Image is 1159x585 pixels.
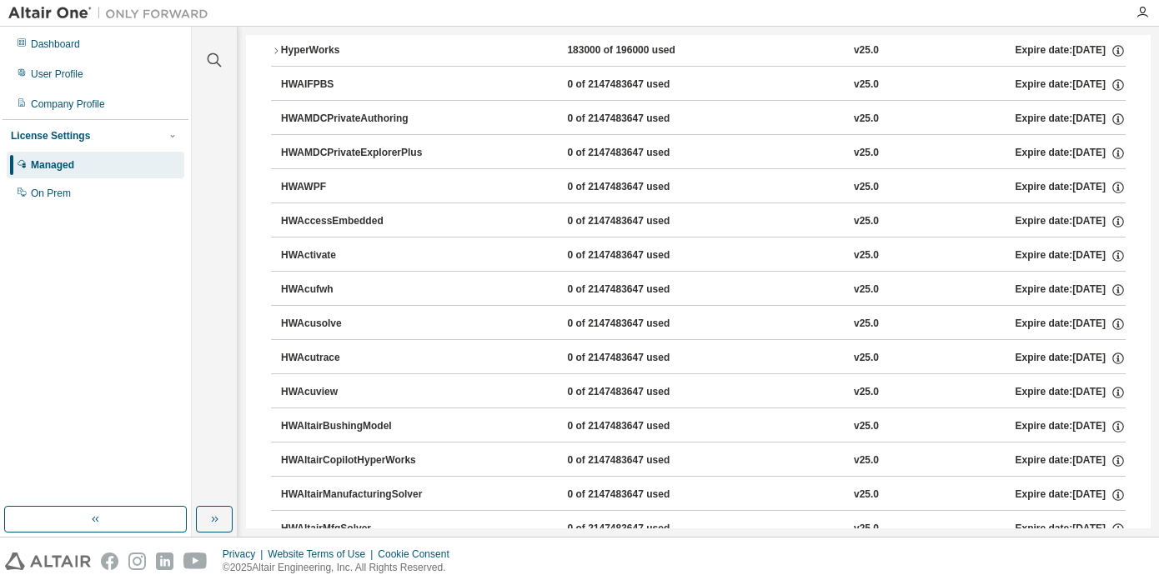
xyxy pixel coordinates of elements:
div: 0 of 2147483647 used [567,282,717,297]
div: Company Profile [31,97,105,111]
div: Managed [31,158,74,172]
div: v25.0 [854,351,879,366]
div: HWAMDCPrivateExplorerPlus [281,146,431,161]
button: HWAMDCPrivateAuthoring0 of 2147483647 usedv25.0Expire date:[DATE] [281,101,1126,137]
div: v25.0 [854,146,879,161]
div: v25.0 [854,248,879,263]
button: HWAcufwh0 of 2147483647 usedv25.0Expire date:[DATE] [281,272,1126,308]
div: v25.0 [854,522,879,537]
div: HWAcutrace [281,351,431,366]
div: HWAIFPBS [281,77,431,92]
div: HWAccessEmbedded [281,214,431,229]
div: Expire date: [DATE] [1015,282,1125,297]
img: facebook.svg [101,552,118,570]
div: v25.0 [854,385,879,400]
button: HWAWPF0 of 2147483647 usedv25.0Expire date:[DATE] [281,169,1126,206]
div: Dashboard [31,37,80,51]
div: Expire date: [DATE] [1015,317,1125,332]
div: 0 of 2147483647 used [567,77,717,92]
button: HWAltairManufacturingSolver0 of 2147483647 usedv25.0Expire date:[DATE] [281,477,1126,513]
div: Expire date: [DATE] [1015,43,1125,58]
div: License Settings [11,129,90,142]
div: v25.0 [854,282,879,297]
div: v25.0 [854,214,879,229]
div: HWAcuview [281,385,431,400]
img: Altair One [8,5,217,22]
div: 0 of 2147483647 used [567,522,717,537]
div: v25.0 [854,487,879,502]
button: HyperWorks183000 of 196000 usedv25.0Expire date:[DATE] [271,32,1126,69]
div: Expire date: [DATE] [1015,112,1125,127]
div: On Prem [31,187,71,200]
div: Expire date: [DATE] [1015,487,1125,502]
button: HWAIFPBS0 of 2147483647 usedv25.0Expire date:[DATE] [281,67,1126,103]
button: HWAltairBushingModel0 of 2147483647 usedv25.0Expire date:[DATE] [281,408,1126,445]
div: Expire date: [DATE] [1015,248,1125,263]
div: v25.0 [854,419,879,434]
div: 0 of 2147483647 used [567,146,717,161]
button: HWAMDCPrivateExplorerPlus0 of 2147483647 usedv25.0Expire date:[DATE] [281,135,1126,172]
div: 0 of 2147483647 used [567,419,717,434]
div: HWAcufwh [281,282,431,297]
div: Expire date: [DATE] [1015,453,1125,468]
div: 0 of 2147483647 used [567,351,717,366]
div: HyperWorks [281,43,431,58]
div: Expire date: [DATE] [1015,522,1125,537]
div: v25.0 [854,112,879,127]
button: HWAltairMfgSolver0 of 2147483647 usedv25.0Expire date:[DATE] [281,511,1126,547]
img: linkedin.svg [156,552,173,570]
div: HWAltairCopilotHyperWorks [281,453,431,468]
button: HWAcuview0 of 2147483647 usedv25.0Expire date:[DATE] [281,374,1126,411]
button: HWAltairCopilotHyperWorks0 of 2147483647 usedv25.0Expire date:[DATE] [281,442,1126,479]
div: Website Terms of Use [268,547,378,561]
div: Expire date: [DATE] [1015,419,1125,434]
div: HWAltairMfgSolver [281,522,431,537]
div: v25.0 [854,43,879,58]
div: Expire date: [DATE] [1015,351,1125,366]
div: HWAWPF [281,180,431,195]
div: HWAMDCPrivateAuthoring [281,112,431,127]
div: 0 of 2147483647 used [567,248,717,263]
div: User Profile [31,67,83,81]
div: 0 of 2147483647 used [567,453,717,468]
div: HWAltairManufacturingSolver [281,487,431,502]
div: Expire date: [DATE] [1015,385,1125,400]
img: instagram.svg [128,552,146,570]
div: Expire date: [DATE] [1015,146,1125,161]
div: HWActivate [281,248,431,263]
div: v25.0 [854,453,879,468]
div: 0 of 2147483647 used [567,385,717,400]
button: HWAcusolve0 of 2147483647 usedv25.0Expire date:[DATE] [281,306,1126,342]
p: © 2025 Altair Engineering, Inc. All Rights Reserved. [223,561,459,575]
div: 0 of 2147483647 used [567,214,717,229]
div: 0 of 2147483647 used [567,487,717,502]
div: HWAltairBushingModel [281,419,431,434]
div: v25.0 [854,317,879,332]
div: 0 of 2147483647 used [567,317,717,332]
div: Cookie Consent [378,547,459,561]
div: 183000 of 196000 used [567,43,717,58]
img: altair_logo.svg [5,552,91,570]
div: HWAcusolve [281,317,431,332]
div: Expire date: [DATE] [1015,180,1125,195]
div: v25.0 [854,77,879,92]
div: Privacy [223,547,268,561]
div: Expire date: [DATE] [1015,214,1125,229]
button: HWAccessEmbedded0 of 2147483647 usedv25.0Expire date:[DATE] [281,203,1126,240]
button: HWAcutrace0 of 2147483647 usedv25.0Expire date:[DATE] [281,340,1126,377]
div: 0 of 2147483647 used [567,180,717,195]
button: HWActivate0 of 2147483647 usedv25.0Expire date:[DATE] [281,237,1126,274]
div: Expire date: [DATE] [1015,77,1125,92]
div: v25.0 [854,180,879,195]
div: 0 of 2147483647 used [567,112,717,127]
img: youtube.svg [183,552,208,570]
